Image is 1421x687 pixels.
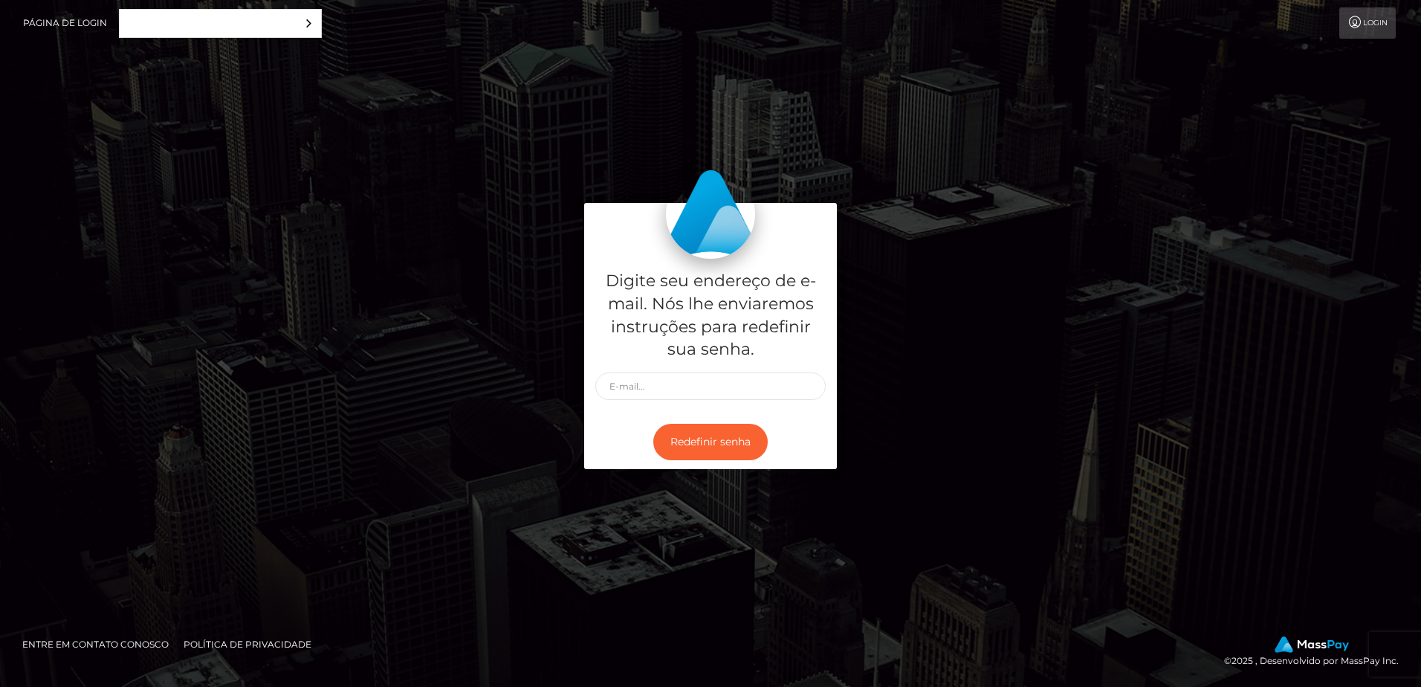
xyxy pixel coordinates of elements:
[178,633,317,656] a: Política de privacidade
[1224,636,1410,669] div: © 2025 , Desenvolvido por MassPay Inc.
[120,10,321,37] a: Português ([GEOGRAPHIC_DATA])
[16,633,175,656] a: Entre em contato conosco
[595,372,826,400] input: E-mail...
[23,7,107,39] a: Página de login
[653,424,768,460] button: Redefinir senha
[119,9,322,38] div: Language
[1339,7,1396,39] a: Login
[119,9,322,38] aside: Language selected: Português (Brasil)
[1275,636,1349,653] img: MassPay
[666,170,755,259] img: MassPay Login
[595,270,826,361] h5: Digite seu endereço de e-mail. Nós lhe enviaremos instruções para redefinir sua senha.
